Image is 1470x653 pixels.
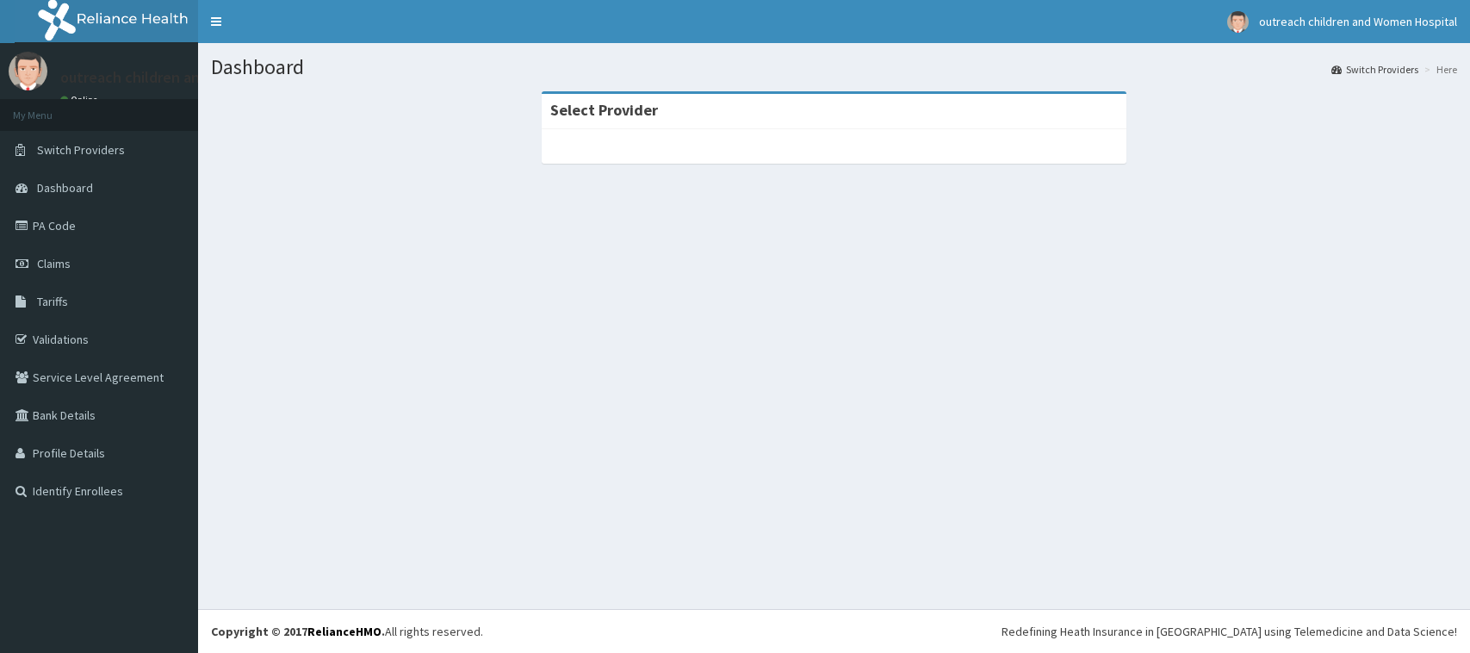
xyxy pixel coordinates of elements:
[211,624,385,639] strong: Copyright © 2017 .
[37,142,125,158] span: Switch Providers
[1331,62,1418,77] a: Switch Providers
[60,94,102,106] a: Online
[307,624,381,639] a: RelianceHMO
[211,56,1457,78] h1: Dashboard
[37,294,68,309] span: Tariffs
[1259,14,1457,29] span: outreach children and Women Hospital
[37,180,93,196] span: Dashboard
[9,52,47,90] img: User Image
[60,70,322,85] p: outreach children and Women Hospital
[37,256,71,271] span: Claims
[550,100,658,120] strong: Select Provider
[198,609,1470,653] footer: All rights reserved.
[1002,623,1457,640] div: Redefining Heath Insurance in [GEOGRAPHIC_DATA] using Telemedicine and Data Science!
[1227,11,1249,33] img: User Image
[1420,62,1457,77] li: Here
